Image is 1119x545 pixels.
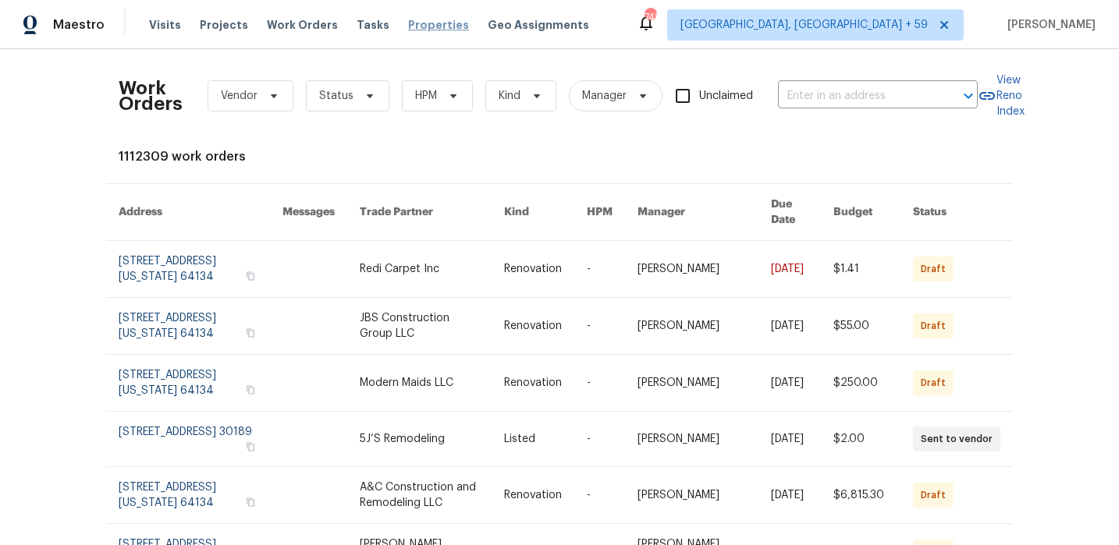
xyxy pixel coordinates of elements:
td: [PERSON_NAME] [625,355,758,412]
button: Copy Address [243,383,258,397]
td: Renovation [492,298,574,355]
button: Copy Address [243,495,258,509]
td: Listed [492,412,574,467]
span: [PERSON_NAME] [1001,17,1096,33]
th: Kind [492,184,574,241]
td: [PERSON_NAME] [625,412,758,467]
div: 748 [645,9,655,25]
td: [PERSON_NAME] [625,241,758,298]
span: Kind [499,88,520,104]
td: Renovation [492,355,574,412]
span: Vendor [221,88,258,104]
div: 1112309 work orders [119,149,1000,165]
button: Copy Address [243,269,258,283]
th: Budget [821,184,901,241]
td: A&C Construction and Remodeling LLC [347,467,492,524]
td: 5J’S Remodeling [347,412,492,467]
th: Trade Partner [347,184,492,241]
span: Properties [408,17,469,33]
button: Open [957,85,979,107]
a: View Reno Index [978,73,1025,119]
span: HPM [415,88,437,104]
th: Address [106,184,270,241]
span: Maestro [53,17,105,33]
td: [PERSON_NAME] [625,467,758,524]
span: Projects [200,17,248,33]
button: Copy Address [243,440,258,454]
td: - [574,241,625,298]
td: [PERSON_NAME] [625,298,758,355]
td: Redi Carpet Inc [347,241,492,298]
td: Renovation [492,467,574,524]
h2: Work Orders [119,80,183,111]
span: Status [319,88,353,104]
span: [GEOGRAPHIC_DATA], [GEOGRAPHIC_DATA] + 59 [680,17,928,33]
span: Manager [582,88,627,104]
span: Visits [149,17,181,33]
td: - [574,298,625,355]
span: Unclaimed [699,88,753,104]
th: Due Date [758,184,821,241]
td: Renovation [492,241,574,298]
td: - [574,467,625,524]
td: - [574,412,625,467]
input: Enter in an address [778,84,934,108]
span: Geo Assignments [488,17,589,33]
th: Status [901,184,1013,241]
th: HPM [574,184,625,241]
th: Messages [270,184,347,241]
span: Tasks [357,19,389,30]
td: Modern Maids LLC [347,355,492,412]
td: - [574,355,625,412]
td: JBS Construction Group LLC [347,298,492,355]
th: Manager [625,184,758,241]
span: Work Orders [267,17,338,33]
button: Copy Address [243,326,258,340]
